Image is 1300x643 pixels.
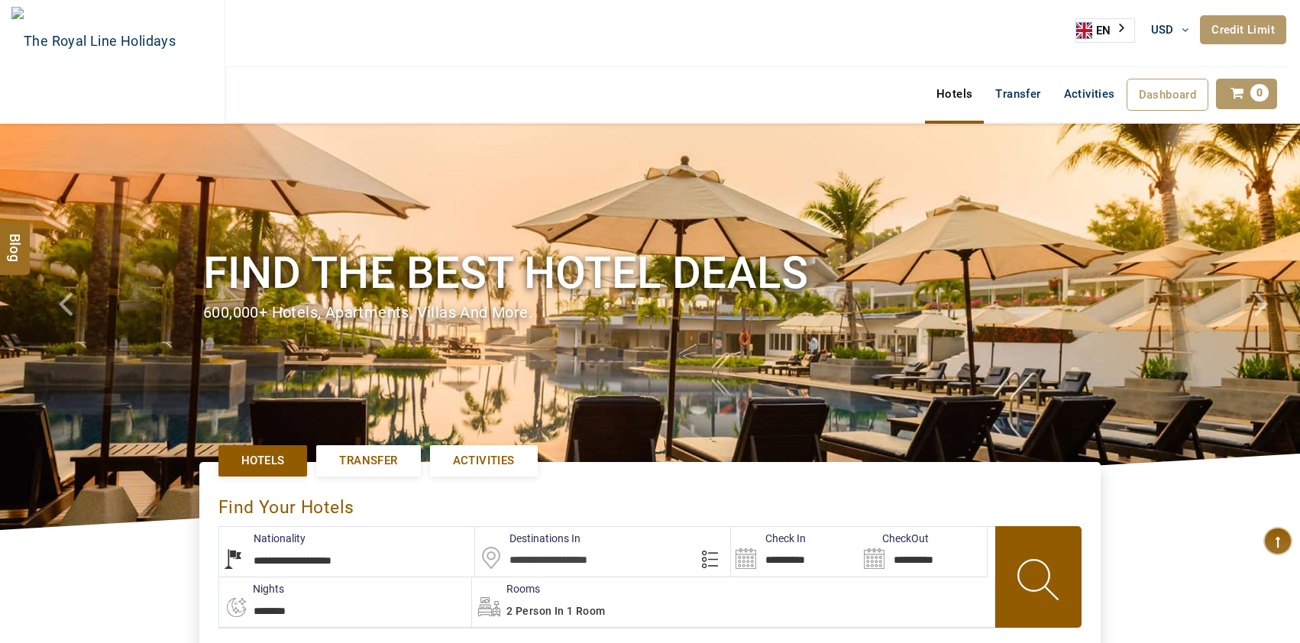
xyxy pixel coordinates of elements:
a: Transfer [984,79,1052,109]
span: Dashboard [1139,88,1197,102]
img: The Royal Line Holidays [11,7,176,76]
span: Transfer [339,453,397,469]
label: CheckOut [859,531,929,546]
a: EN [1076,19,1134,42]
a: Activities [1053,79,1127,109]
label: Rooms [472,581,540,596]
label: Check In [731,531,806,546]
div: Find Your Hotels [218,481,1082,526]
label: Nationality [219,531,306,546]
span: 0 [1250,84,1269,102]
a: Hotels [925,79,984,109]
aside: Language selected: English [1075,18,1135,43]
span: 2 Person in 1 Room [506,605,605,617]
span: Hotels [241,453,284,469]
label: Destinations In [475,531,580,546]
label: nights [218,581,284,596]
div: Language [1075,18,1135,43]
span: Blog [5,234,25,247]
span: USD [1151,23,1174,37]
span: Activities [453,453,515,469]
input: Search [731,527,859,577]
div: 600,000+ hotels, apartments, villas and more. [203,302,1097,324]
a: Credit Limit [1200,15,1286,44]
a: Activities [430,445,538,477]
a: Hotels [218,445,307,477]
a: Transfer [316,445,420,477]
a: 0 [1216,79,1277,109]
input: Search [859,527,987,577]
h1: Find the best hotel deals [203,244,1097,302]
